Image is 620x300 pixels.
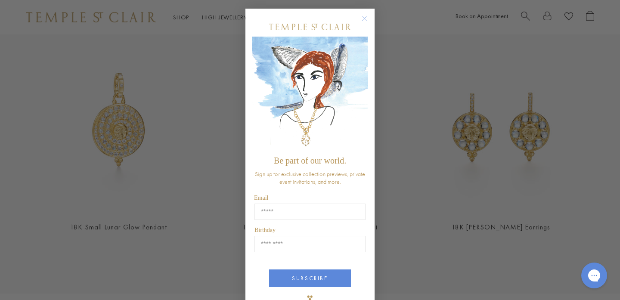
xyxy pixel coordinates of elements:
[363,17,374,28] button: Close dialog
[254,227,276,233] span: Birthday
[269,24,351,30] img: Temple St. Clair
[255,170,365,186] span: Sign up for exclusive collection previews, private event invitations, and more.
[577,260,611,291] iframe: Gorgias live chat messenger
[252,37,368,152] img: c4a9eb12-d91a-4d4a-8ee0-386386f4f338.jpeg
[269,269,351,287] button: SUBSCRIBE
[274,156,346,165] span: Be part of our world.
[254,195,268,201] span: Email
[254,204,366,220] input: Email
